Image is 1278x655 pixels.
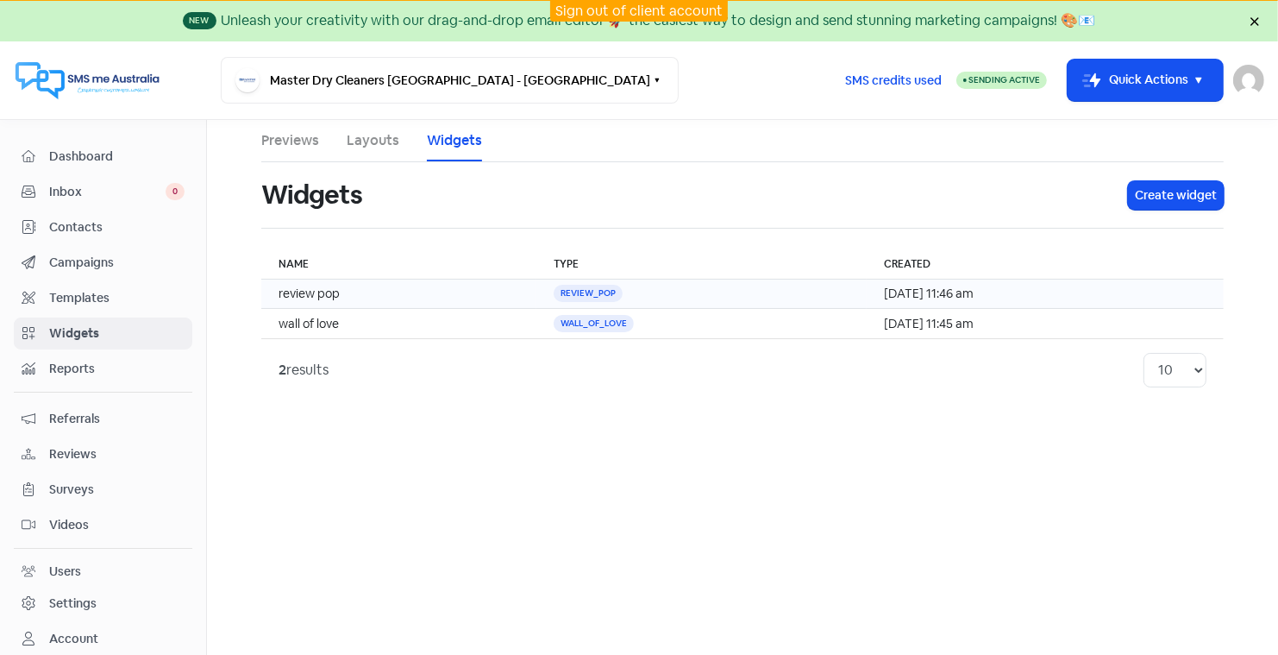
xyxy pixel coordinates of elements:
[845,72,942,90] span: SMS credits used
[14,509,192,541] a: Videos
[166,183,185,200] span: 0
[49,410,185,428] span: Referrals
[830,70,956,88] a: SMS credits used
[536,249,867,280] th: Type
[14,211,192,243] a: Contacts
[14,588,192,620] a: Settings
[14,353,192,385] a: Reports
[867,280,1224,309] td: [DATE] 11:46 am
[1233,65,1264,96] img: User
[261,280,536,309] td: review pop
[49,324,185,343] span: Widgets
[49,563,81,581] div: Users
[555,2,723,20] a: Sign out of client account
[968,74,1040,85] span: Sending Active
[14,176,192,208] a: Inbox 0
[14,282,192,314] a: Templates
[554,315,634,332] div: wall_of_love
[347,130,399,151] a: Layouts
[14,556,192,588] a: Users
[427,130,482,151] a: Widgets
[261,130,319,151] a: Previews
[1068,60,1223,101] button: Quick Actions
[14,247,192,279] a: Campaigns
[261,249,536,280] th: Name
[867,249,1224,280] th: Created
[279,360,329,381] div: results
[14,474,192,506] a: Surveys
[49,183,166,201] span: Inbox
[49,445,185,463] span: Reviews
[956,70,1047,91] a: Sending Active
[14,318,192,350] a: Widgets
[49,595,97,613] div: Settings
[49,289,185,307] span: Templates
[49,218,185,236] span: Contacts
[221,57,679,104] button: Master Dry Cleaners [GEOGRAPHIC_DATA] - [GEOGRAPHIC_DATA]
[554,285,623,302] div: review_pop
[1128,181,1224,210] button: Create widget
[49,516,185,534] span: Videos
[49,360,185,378] span: Reports
[14,141,192,173] a: Dashboard
[49,630,98,648] div: Account
[49,254,185,272] span: Campaigns
[49,481,185,499] span: Surveys
[261,309,536,338] td: wall of love
[261,167,362,223] h1: Widgets
[279,361,286,379] strong: 2
[867,309,1224,338] td: [DATE] 11:45 am
[14,623,192,655] a: Account
[14,438,192,470] a: Reviews
[49,148,185,166] span: Dashboard
[14,403,192,435] a: Referrals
